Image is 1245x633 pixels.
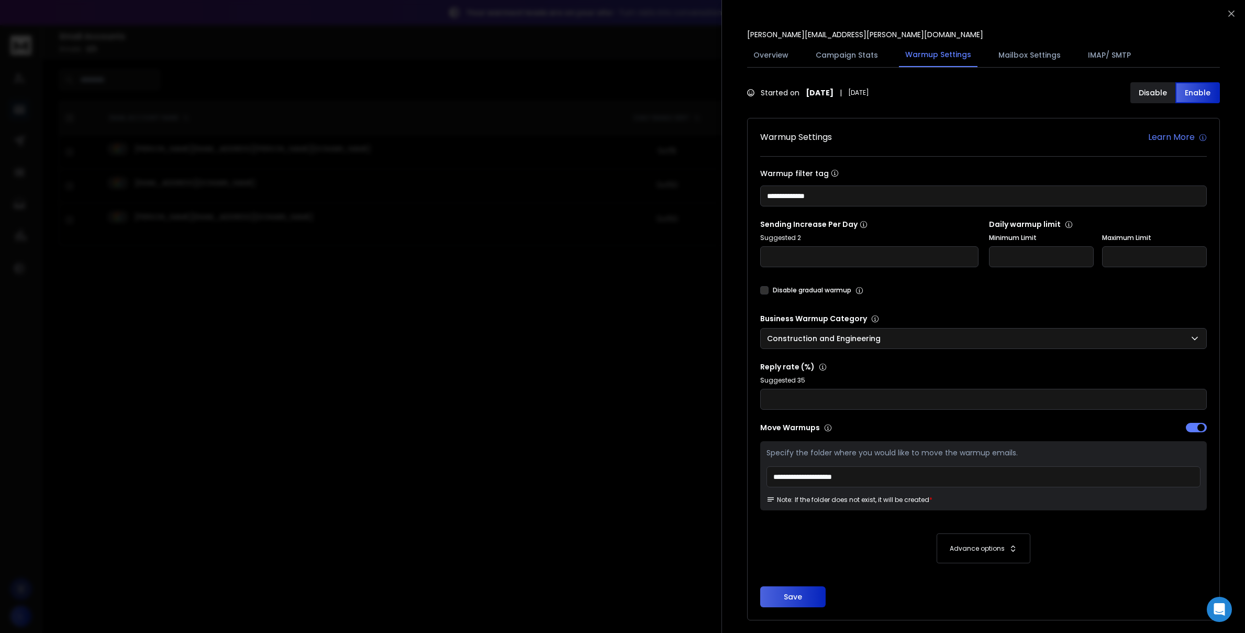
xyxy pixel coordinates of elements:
[1207,597,1232,622] div: Open Intercom Messenger
[760,362,1207,372] p: Reply rate (%)
[1148,131,1207,144] a: Learn More
[760,586,826,607] button: Save
[747,29,983,40] p: [PERSON_NAME][EMAIL_ADDRESS][PERSON_NAME][DOMAIN_NAME]
[1130,82,1175,103] button: Disable
[1130,82,1220,103] button: DisableEnable
[992,43,1067,67] button: Mailbox Settings
[760,313,1207,324] p: Business Warmup Category
[989,219,1207,230] p: Daily warmup limit
[795,496,929,504] p: If the folder does not exist, it will be created
[766,496,793,504] span: Note:
[766,448,1200,458] p: Specify the folder where you would like to move the warmup emails.
[989,234,1094,242] label: Minimum Limit
[1102,234,1207,242] label: Maximum Limit
[747,88,869,98] div: Started on
[760,169,1207,177] label: Warmup filter tag
[747,43,795,67] button: Overview
[760,422,981,433] p: Move Warmups
[771,533,1196,563] button: Advance options
[760,219,979,230] p: Sending Increase Per Day
[840,88,842,98] span: |
[1082,43,1137,67] button: IMAP/ SMTP
[848,89,869,97] span: [DATE]
[806,88,833,98] strong: [DATE]
[760,131,832,144] h1: Warmup Settings
[773,286,851,294] label: Disable gradual warmup
[899,43,977,67] button: Warmup Settings
[760,234,979,242] p: Suggested 2
[809,43,884,67] button: Campaign Stats
[1175,82,1220,103] button: Enable
[760,376,1207,385] p: Suggested 35
[950,544,1005,553] p: Advance options
[767,333,885,344] p: Construction and Engineering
